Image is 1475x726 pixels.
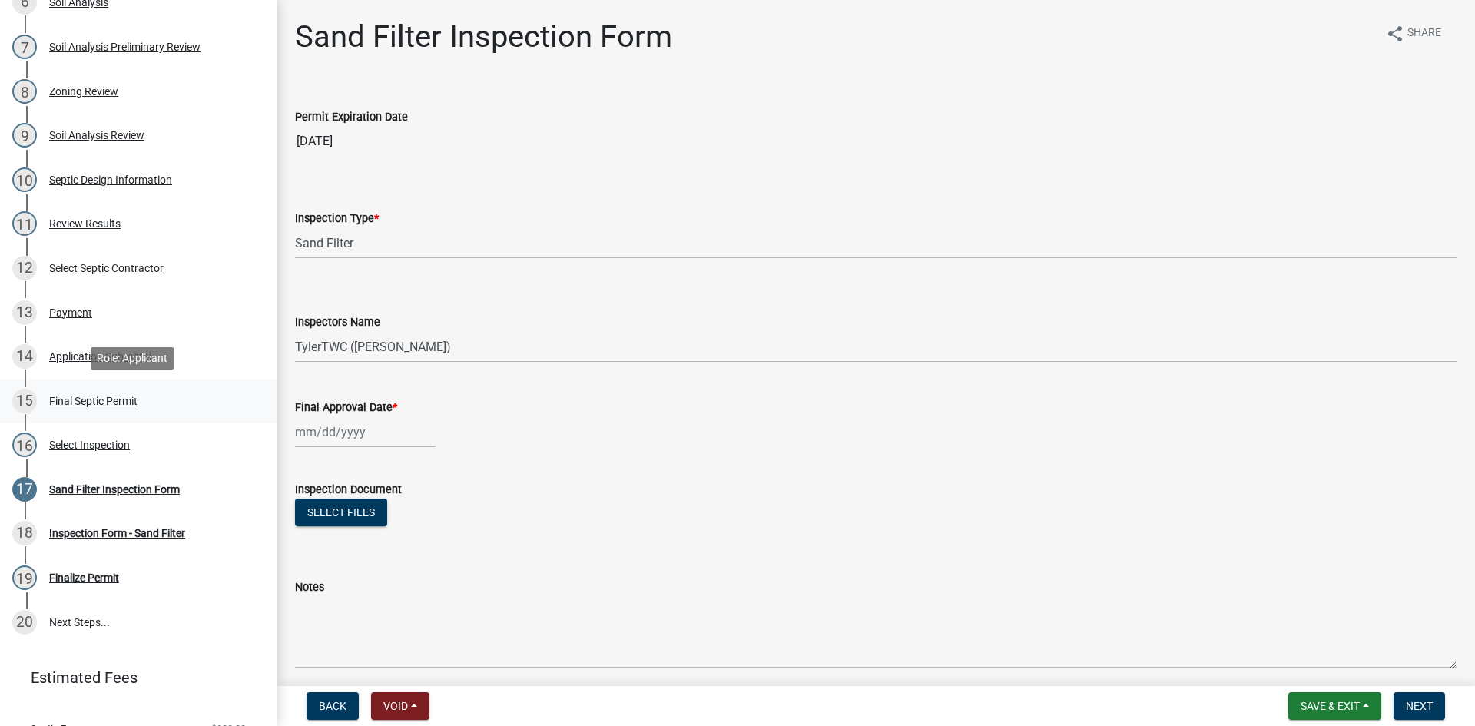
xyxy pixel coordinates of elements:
[1301,700,1360,712] span: Save & Exit
[49,307,92,318] div: Payment
[49,396,138,406] div: Final Septic Permit
[295,485,402,496] label: Inspection Document
[295,317,380,328] label: Inspectors Name
[12,35,37,59] div: 7
[12,123,37,148] div: 9
[1407,25,1441,43] span: Share
[1386,25,1404,43] i: share
[49,86,118,97] div: Zoning Review
[295,403,397,413] label: Final Approval Date
[295,18,672,55] h1: Sand Filter Inspection Form
[12,610,37,635] div: 20
[1406,700,1433,712] span: Next
[49,439,130,450] div: Select Inspection
[295,416,436,448] input: mm/dd/yyyy
[49,572,119,583] div: Finalize Permit
[295,214,379,224] label: Inspection Type
[307,692,359,720] button: Back
[49,174,172,185] div: Septic Design Information
[12,433,37,457] div: 16
[319,700,346,712] span: Back
[12,344,37,369] div: 14
[49,41,201,52] div: Soil Analysis Preliminary Review
[12,662,252,693] a: Estimated Fees
[12,211,37,236] div: 11
[91,347,174,370] div: Role: Applicant
[295,499,387,526] button: Select files
[12,79,37,104] div: 8
[49,218,121,229] div: Review Results
[12,256,37,280] div: 12
[295,582,324,593] label: Notes
[49,263,164,273] div: Select Septic Contractor
[49,351,151,362] div: Application Submittal
[371,692,429,720] button: Void
[12,521,37,545] div: 18
[12,389,37,413] div: 15
[12,300,37,325] div: 13
[295,112,408,123] label: Permit Expiration Date
[1288,692,1381,720] button: Save & Exit
[1394,692,1445,720] button: Next
[49,528,185,539] div: Inspection Form - Sand Filter
[383,700,408,712] span: Void
[12,167,37,192] div: 10
[49,130,144,141] div: Soil Analysis Review
[12,477,37,502] div: 17
[12,565,37,590] div: 19
[1374,18,1453,48] button: shareShare
[49,484,180,495] div: Sand Filter Inspection Form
